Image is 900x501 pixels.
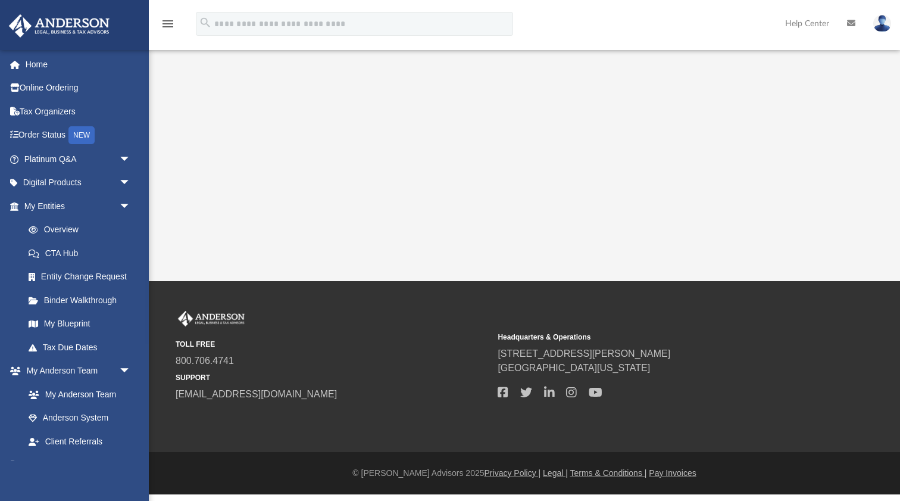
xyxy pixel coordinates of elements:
[8,359,143,383] a: My Anderson Teamarrow_drop_down
[17,312,143,336] a: My Blueprint
[199,16,212,29] i: search
[17,382,137,406] a: My Anderson Team
[8,171,149,195] a: Digital Productsarrow_drop_down
[176,311,247,326] img: Anderson Advisors Platinum Portal
[119,171,143,195] span: arrow_drop_down
[119,359,143,384] span: arrow_drop_down
[17,430,143,453] a: Client Referrals
[8,99,149,123] a: Tax Organizers
[119,453,143,478] span: arrow_drop_down
[570,468,647,478] a: Terms & Conditions |
[17,288,149,312] a: Binder Walkthrough
[119,147,143,172] span: arrow_drop_down
[176,372,489,383] small: SUPPORT
[119,194,143,219] span: arrow_drop_down
[17,335,149,359] a: Tax Due Dates
[873,15,891,32] img: User Pic
[176,339,489,350] small: TOLL FREE
[68,126,95,144] div: NEW
[17,241,149,265] a: CTA Hub
[498,363,650,373] a: [GEOGRAPHIC_DATA][US_STATE]
[8,52,149,76] a: Home
[5,14,113,38] img: Anderson Advisors Platinum Portal
[176,356,234,366] a: 800.706.4741
[498,348,670,359] a: [STREET_ADDRESS][PERSON_NAME]
[8,194,149,218] a: My Entitiesarrow_drop_down
[543,468,568,478] a: Legal |
[17,406,143,430] a: Anderson System
[161,23,175,31] a: menu
[649,468,696,478] a: Pay Invoices
[17,218,149,242] a: Overview
[8,76,149,100] a: Online Ordering
[8,453,143,477] a: My Documentsarrow_drop_down
[8,147,149,171] a: Platinum Q&Aarrow_drop_down
[17,265,149,289] a: Entity Change Request
[8,123,149,148] a: Order StatusNEW
[176,389,337,399] a: [EMAIL_ADDRESS][DOMAIN_NAME]
[485,468,541,478] a: Privacy Policy |
[161,17,175,31] i: menu
[149,467,900,480] div: © [PERSON_NAME] Advisors 2025
[498,332,811,343] small: Headquarters & Operations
